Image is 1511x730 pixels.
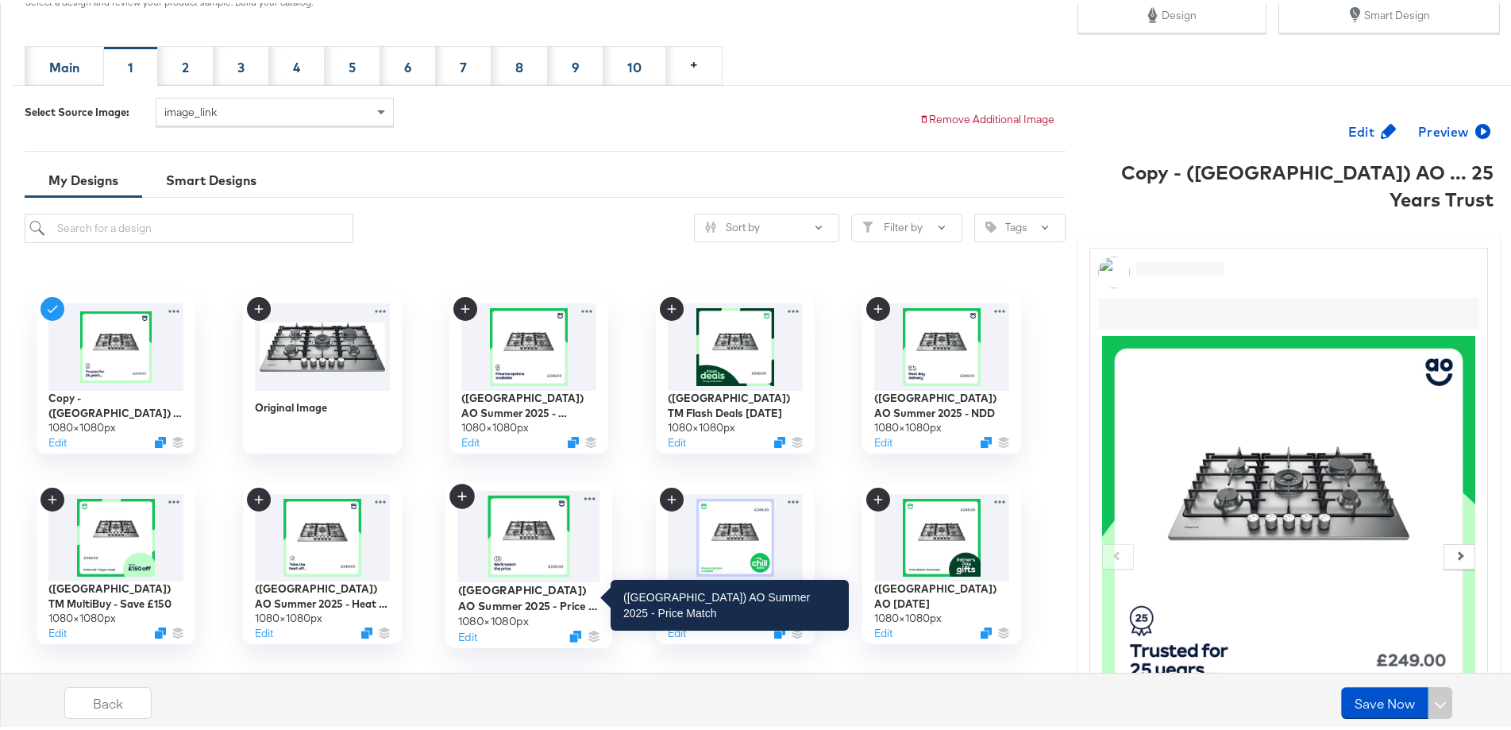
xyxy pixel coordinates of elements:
[404,56,411,74] div: 6
[48,622,67,637] button: Edit
[460,56,467,74] div: 7
[668,417,735,432] div: 1080 × 1080 px
[668,622,686,637] button: Edit
[445,478,612,645] div: ([GEOGRAPHIC_DATA]) AO Summer 2025 - Price Match1080×1080pxEditDuplicate
[461,431,480,446] button: Edit
[255,608,322,623] div: 1080 × 1080 px
[461,417,529,432] div: 1080 × 1080 px
[874,300,1009,388] img: Eu9NYzfh_9H5VjDlPgDF4Q.jpg
[851,211,962,239] button: FilterFilter by
[774,624,785,635] svg: Duplicate
[155,624,166,635] svg: Duplicate
[182,56,189,74] div: 2
[1162,5,1197,20] span: Design
[449,292,608,450] div: ([GEOGRAPHIC_DATA]) AO Summer 2025 - Finance1080×1080pxEditDuplicate
[668,300,803,388] img: x_hJLg0WdgjCzS6z4dmJgw.jpg
[458,579,600,610] div: ([GEOGRAPHIC_DATA]) AO Summer 2025 - Price Match
[361,624,372,635] svg: Duplicate
[128,56,133,74] div: 1
[874,578,1009,608] div: ([GEOGRAPHIC_DATA]) AO [DATE]
[458,625,477,640] button: Edit
[48,300,183,388] img: U5iORaa_ZcEEpeGlYaHBmA.jpg
[908,102,1066,131] button: Remove Additional Image
[974,211,1066,239] button: TagTags
[981,434,992,445] svg: Duplicate
[461,300,596,388] img: fxHCRuDo8eb8YxWbxjBfyA.jpg
[874,622,892,637] button: Edit
[48,578,183,608] div: ([GEOGRAPHIC_DATA]) TM MultiBuy - Save £150
[774,434,785,445] svg: Duplicate
[705,218,716,230] svg: Sliders
[255,622,273,637] button: Edit
[64,685,152,716] button: Back
[874,388,1009,417] div: ([GEOGRAPHIC_DATA]) AO Summer 2025 - NDD
[243,482,402,641] div: ([GEOGRAPHIC_DATA]) AO Summer 2025 - Heat Wave1080×1080pxEditDuplicate
[694,211,839,239] button: SlidersSort by
[243,292,402,450] div: Original Image
[237,56,245,74] div: 3
[255,578,390,608] div: ([GEOGRAPHIC_DATA]) AO Summer 2025 - Heat Wave
[48,491,183,578] img: iv86WV3oKyZ5XyVTG_Lv6w.jpg
[37,292,195,450] div: Copy - ([GEOGRAPHIC_DATA]) AO Summer 2025 - 25 Years Trust1080×1080pxEditDuplicate
[572,56,579,74] div: 9
[515,56,523,74] div: 8
[49,56,79,74] div: Main
[656,482,815,641] div: ([GEOGRAPHIC_DATA]) TM Summer Ref Event 2025 (Big Chill)1080×1080pxEditDuplicate
[155,434,166,445] svg: Duplicate
[569,628,581,639] svg: Duplicate
[461,388,596,417] div: ([GEOGRAPHIC_DATA]) AO Summer 2025 - Finance
[48,388,183,417] div: Copy - ([GEOGRAPHIC_DATA]) AO Summer 2025 - 25 Years Trust
[862,292,1021,450] div: ([GEOGRAPHIC_DATA]) AO Summer 2025 - NDD1080×1080pxEditDuplicate
[1418,118,1487,140] span: Preview
[25,211,353,240] input: Search for a design
[627,56,642,74] div: 10
[668,388,803,417] div: ([GEOGRAPHIC_DATA]) TM Flash Deals [DATE]
[668,578,803,608] div: ([GEOGRAPHIC_DATA]) TM Summer Ref Event 2025 (Big Chill)
[255,397,327,412] div: Original Image
[48,431,67,446] button: Edit
[48,608,116,623] div: 1080 × 1080 px
[981,624,992,635] svg: Duplicate
[874,608,942,623] div: 1080 × 1080 px
[874,431,892,446] button: Edit
[1341,685,1428,716] button: Save Now
[1412,113,1494,145] button: Preview
[166,168,256,187] div: Smart Designs
[458,610,529,625] div: 1080 × 1080 px
[37,482,195,641] div: ([GEOGRAPHIC_DATA]) TM MultiBuy - Save £1501080×1080pxEditDuplicate
[656,292,815,450] div: ([GEOGRAPHIC_DATA]) TM Flash Deals [DATE]1080×1080pxEditDuplicate
[668,608,735,623] div: 1080 × 1080 px
[293,56,300,74] div: 4
[255,300,390,388] img: PPH75GDFIXUK_SI.jpg
[458,487,600,579] img: 1HWKNMnQNQVv9xbu9GhAVg.jpg
[255,491,390,578] img: RWChcvm1uvAbpTNW2JodZg.jpg
[1364,5,1430,20] span: Smart Design
[668,491,803,578] img: _R8hXPPU23mOWoyo8pIt9A.jpg
[48,417,116,432] div: 1080 × 1080 px
[164,102,217,116] span: image_link
[349,56,356,74] div: 5
[1342,113,1400,145] button: Edit
[48,168,118,187] div: My Designs
[568,434,579,445] svg: Duplicate
[874,417,942,432] div: 1080 × 1080 px
[862,482,1021,641] div: ([GEOGRAPHIC_DATA]) AO [DATE]1080×1080pxEditDuplicate
[1348,118,1393,140] span: Edit
[1084,156,1494,211] div: Copy - ([GEOGRAPHIC_DATA]) AO ... 25 Years Trust
[25,102,144,117] div: Select Source Image:
[985,218,996,230] svg: Tag
[874,491,1009,578] img: 0DCAKy5t3HDafTCV9uBrpg.jpg
[690,52,698,70] div: +
[862,218,873,230] svg: Filter
[668,431,686,446] button: Edit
